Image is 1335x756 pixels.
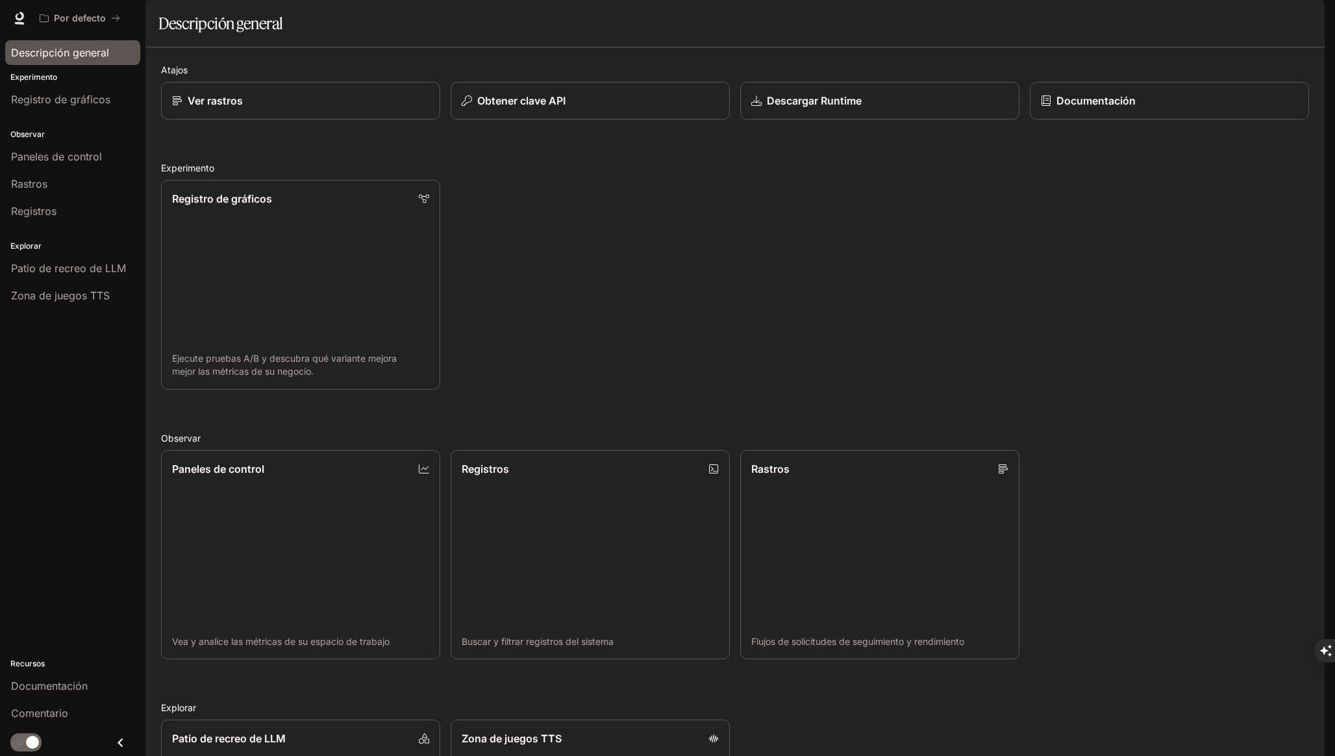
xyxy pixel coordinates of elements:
[767,94,862,107] font: Descargar Runtime
[1056,94,1136,107] font: Documentación
[161,702,196,713] font: Explorar
[54,12,106,23] font: Por defecto
[161,162,214,173] font: Experimento
[161,64,188,75] font: Atajos
[462,636,614,647] font: Buscar y filtrar registros del sistema
[188,94,243,107] font: Ver rastros
[451,82,730,120] button: Obtener clave API
[740,82,1019,120] a: Descargar Runtime
[172,192,272,205] font: Registro de gráficos
[172,636,390,647] font: Vea y analice las métricas de su espacio de trabajo
[751,636,964,647] font: Flujos de solicitudes de seguimiento y rendimiento
[158,14,283,33] font: Descripción general
[161,82,440,120] a: Ver rastros
[161,180,440,390] a: Registro de gráficosEjecute pruebas A/B y descubra qué variante mejora mejor las métricas de su n...
[1030,82,1309,120] a: Documentación
[161,433,201,444] font: Observar
[161,450,440,660] a: Paneles de controlVea y analice las métricas de su espacio de trabajo
[740,450,1019,660] a: RastrosFlujos de solicitudes de seguimiento y rendimiento
[172,353,397,377] font: Ejecute pruebas A/B y descubra qué variante mejora mejor las métricas de su negocio.
[462,462,509,475] font: Registros
[34,5,126,31] button: Todos los espacios de trabajo
[751,462,790,475] font: Rastros
[477,94,566,107] font: Obtener clave API
[451,450,730,660] a: RegistrosBuscar y filtrar registros del sistema
[462,732,562,745] font: Zona de juegos TTS
[172,732,286,745] font: Patio de recreo de LLM
[172,462,264,475] font: Paneles de control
